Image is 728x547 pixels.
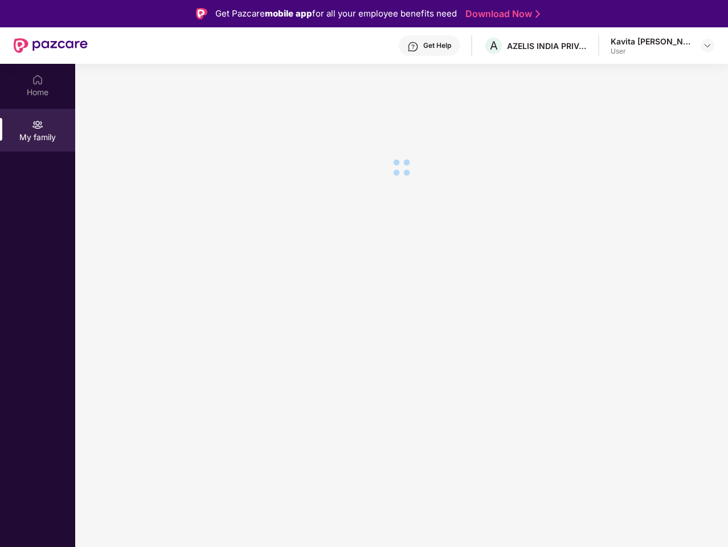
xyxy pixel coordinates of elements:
[14,38,88,53] img: New Pazcare Logo
[611,36,690,47] div: Kavita [PERSON_NAME]
[535,8,540,20] img: Stroke
[196,8,207,19] img: Logo
[507,40,587,51] div: AZELIS INDIA PRIVATE LIMITED
[265,8,312,19] strong: mobile app
[423,41,451,50] div: Get Help
[32,119,43,130] img: svg+xml;base64,PHN2ZyB3aWR0aD0iMjAiIGhlaWdodD0iMjAiIHZpZXdCb3g9IjAgMCAyMCAyMCIgZmlsbD0ibm9uZSIgeG...
[611,47,690,56] div: User
[32,74,43,85] img: svg+xml;base64,PHN2ZyBpZD0iSG9tZSIgeG1sbnM9Imh0dHA6Ly93d3cudzMub3JnLzIwMDAvc3ZnIiB3aWR0aD0iMjAiIG...
[465,8,537,20] a: Download Now
[215,7,457,21] div: Get Pazcare for all your employee benefits need
[703,41,712,50] img: svg+xml;base64,PHN2ZyBpZD0iRHJvcGRvd24tMzJ4MzIiIHhtbG5zPSJodHRwOi8vd3d3LnczLm9yZy8yMDAwL3N2ZyIgd2...
[490,39,498,52] span: A
[407,41,419,52] img: svg+xml;base64,PHN2ZyBpZD0iSGVscC0zMngzMiIgeG1sbnM9Imh0dHA6Ly93d3cudzMub3JnLzIwMDAvc3ZnIiB3aWR0aD...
